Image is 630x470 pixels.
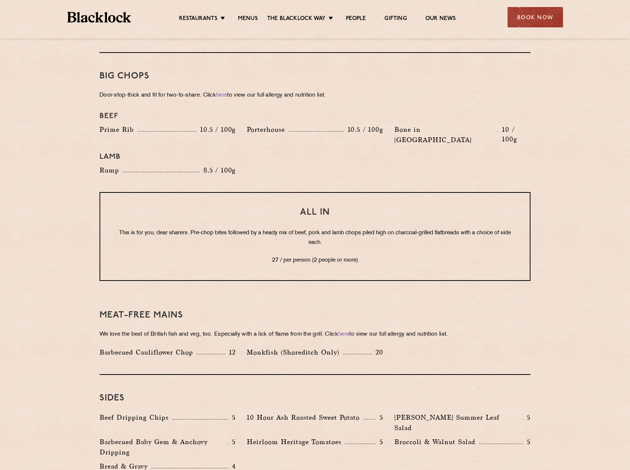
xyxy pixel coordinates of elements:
p: 20 [372,348,383,357]
p: Door-stop-thick and fit for two-to-share. Click to view our full allergy and nutrition list. [100,90,530,101]
h4: Beef [100,112,530,121]
p: Heirloom Heritage Tomatoes [247,437,345,447]
p: 10 Hour Ash Roasted Sweet Potato [247,412,363,423]
p: 12 [225,348,236,357]
p: Bone in [GEOGRAPHIC_DATA] [394,124,498,145]
a: People [346,15,366,23]
p: Barbecued Baby Gem & Anchovy Dripping [100,437,228,457]
div: Book Now [508,7,563,27]
p: Prime Rib [100,124,138,135]
p: 27 / per person (2 people or more) [115,256,515,265]
p: 10.5 / 100g [344,125,383,134]
h4: Lamb [100,152,530,161]
a: Our News [425,15,456,23]
img: BL_Textured_Logo-footer-cropped.svg [67,12,131,23]
p: 5 [228,437,236,447]
p: 10 / 100g [498,125,530,144]
p: 5 [228,413,236,422]
a: The Blacklock Way [267,15,326,23]
p: 10.5 / 100g [196,125,236,134]
p: This is for you, dear sharers. Pre-chop bites followed by a heady mix of beef, pork and lamb chop... [115,228,515,248]
h3: Big Chops [100,71,530,81]
a: here [216,93,227,98]
p: 5 [523,413,530,422]
p: Rump [100,165,123,175]
p: 8.5 / 100g [200,165,236,175]
p: 5 [376,437,383,447]
a: Menus [238,15,258,23]
p: Beef Dripping Chips [100,412,172,423]
p: Barbecued Cauliflower Chop [100,347,197,357]
p: Broccoli & Walnut Salad [394,437,479,447]
p: Monkfish (Shoreditch Only) [247,347,343,357]
p: 5 [376,413,383,422]
h3: Meat-Free mains [100,310,530,320]
a: Restaurants [179,15,218,23]
h3: All In [115,208,515,217]
a: Gifting [384,15,407,23]
p: We love the best of British fish and veg, too. Especially with a lick of flame from the grill. Cl... [100,329,530,340]
p: [PERSON_NAME] Summer Leaf Salad [394,412,522,433]
p: Porterhouse [247,124,289,135]
p: 5 [523,437,530,447]
a: here [338,332,349,337]
h3: Sides [100,393,530,403]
